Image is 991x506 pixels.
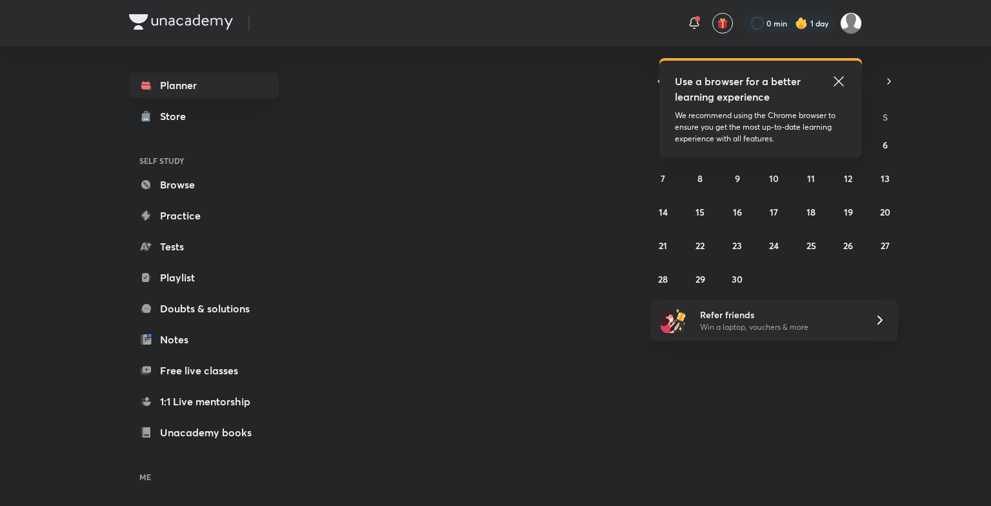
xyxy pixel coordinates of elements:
[697,172,703,185] abbr: September 8, 2025
[129,234,279,259] a: Tests
[659,239,667,252] abbr: September 21, 2025
[806,206,816,218] abbr: September 18, 2025
[801,235,821,256] button: September 25, 2025
[129,172,279,197] a: Browse
[675,74,803,105] h5: Use a browser for a better learning experience
[717,17,728,29] img: avatar
[675,110,846,145] p: We recommend using the Chrome browser to ensure you get the most up-to-date learning experience w...
[712,13,733,34] button: avatar
[129,327,279,352] a: Notes
[696,239,705,252] abbr: September 22, 2025
[840,12,862,34] img: Harshu
[735,172,740,185] abbr: September 9, 2025
[875,201,896,222] button: September 20, 2025
[764,168,785,188] button: September 10, 2025
[806,239,816,252] abbr: September 25, 2025
[129,296,279,321] a: Doubts & solutions
[881,172,890,185] abbr: September 13, 2025
[769,172,779,185] abbr: September 10, 2025
[764,201,785,222] button: September 17, 2025
[838,168,859,188] button: September 12, 2025
[880,206,890,218] abbr: September 20, 2025
[129,103,279,129] a: Store
[129,420,279,445] a: Unacademy books
[795,17,808,30] img: streak
[129,389,279,414] a: 1:1 Live mentorship
[690,168,710,188] button: September 8, 2025
[844,206,853,218] abbr: September 19, 2025
[653,235,674,256] button: September 21, 2025
[690,235,710,256] button: September 22, 2025
[881,239,890,252] abbr: September 27, 2025
[696,206,705,218] abbr: September 15, 2025
[875,134,896,155] button: September 6, 2025
[883,111,888,123] abbr: Saturday
[770,206,778,218] abbr: September 17, 2025
[727,235,748,256] button: September 23, 2025
[732,273,743,285] abbr: September 30, 2025
[696,273,705,285] abbr: September 29, 2025
[883,139,888,151] abbr: September 6, 2025
[838,201,859,222] button: September 19, 2025
[838,235,859,256] button: September 26, 2025
[690,201,710,222] button: September 15, 2025
[807,172,815,185] abbr: September 11, 2025
[875,168,896,188] button: September 13, 2025
[129,358,279,383] a: Free live classes
[661,172,665,185] abbr: September 7, 2025
[129,466,279,488] h6: ME
[659,206,668,218] abbr: September 14, 2025
[843,239,853,252] abbr: September 26, 2025
[129,14,233,33] a: Company Logo
[727,201,748,222] button: September 16, 2025
[160,108,194,124] div: Store
[653,201,674,222] button: September 14, 2025
[764,235,785,256] button: September 24, 2025
[700,308,859,321] h6: Refer friends
[732,239,742,252] abbr: September 23, 2025
[129,14,233,30] img: Company Logo
[653,268,674,289] button: September 28, 2025
[690,268,710,289] button: September 29, 2025
[653,168,674,188] button: September 7, 2025
[129,203,279,228] a: Practice
[733,206,742,218] abbr: September 16, 2025
[129,150,279,172] h6: SELF STUDY
[661,307,686,333] img: referral
[727,268,748,289] button: September 30, 2025
[844,172,852,185] abbr: September 12, 2025
[769,239,779,252] abbr: September 24, 2025
[700,321,859,333] p: Win a laptop, vouchers & more
[875,235,896,256] button: September 27, 2025
[129,72,279,98] a: Planner
[658,273,668,285] abbr: September 28, 2025
[801,168,821,188] button: September 11, 2025
[801,201,821,222] button: September 18, 2025
[129,265,279,290] a: Playlist
[727,168,748,188] button: September 9, 2025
